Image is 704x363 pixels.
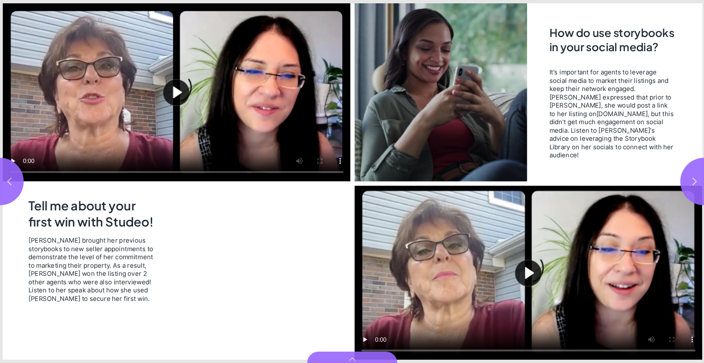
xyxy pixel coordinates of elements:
[0,3,352,360] section: Page 4
[28,236,158,303] span: [PERSON_NAME] brought her previous storybooks to new seller appointments to demonstrate the level...
[549,26,676,62] h2: How do use storybooks in your social media?
[28,198,160,230] h2: Tell me about your first win with Studeo!
[549,68,674,159] span: It's important for agents to leverage social media to market their listings and keep their networ...
[352,3,704,360] section: Page 5
[596,109,647,118] a: [DOMAIN_NAME]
